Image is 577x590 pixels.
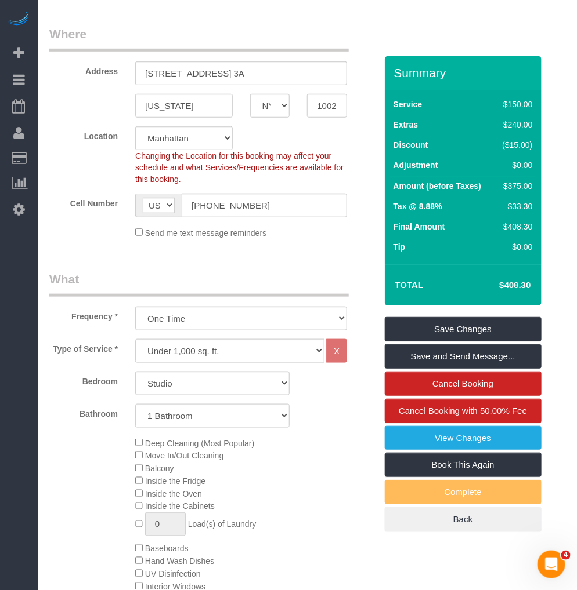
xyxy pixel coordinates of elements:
[188,520,257,529] span: Load(s) of Laundry
[395,280,424,290] strong: Total
[394,241,406,253] label: Tip
[394,139,428,151] label: Discount
[49,271,349,297] legend: What
[385,453,542,477] a: Book This Again
[145,477,205,486] span: Inside the Fridge
[394,221,445,232] label: Final Amount
[135,151,344,184] span: Changing the Location for this booking may affect your schedule and what Services/Frequencies are...
[145,451,223,461] span: Move In/Out Cleaning
[145,544,189,553] span: Baseboards
[145,557,214,566] span: Hand Wash Dishes
[498,119,533,130] div: $240.00
[394,119,419,130] label: Extras
[394,180,481,192] label: Amount (before Taxes)
[41,126,127,142] label: Location
[498,180,533,192] div: $375.00
[41,372,127,387] label: Bedroom
[498,241,533,253] div: $0.00
[399,406,527,416] span: Cancel Booking with 50.00% Fee
[394,99,423,110] label: Service
[498,201,533,212] div: $33.30
[7,12,30,28] img: Automaid Logo
[498,159,533,171] div: $0.00
[464,281,531,290] h4: $408.30
[145,439,254,448] span: Deep Cleaning (Most Popular)
[307,94,347,118] input: Zip Code
[41,404,127,420] label: Bathroom
[145,464,174,474] span: Balcony
[498,139,533,151] div: ($15.00)
[538,551,565,578] iframe: Intercom live chat
[385,372,542,396] a: Cancel Booking
[41,307,127,322] label: Frequency *
[145,502,215,511] span: Inside the Cabinets
[394,201,442,212] label: Tax @ 8.88%
[41,339,127,355] label: Type of Service *
[385,399,542,423] a: Cancel Booking with 50.00% Fee
[145,490,202,499] span: Inside the Oven
[145,570,201,579] span: UV Disinfection
[41,61,127,77] label: Address
[385,426,542,450] a: View Changes
[385,344,542,369] a: Save and Send Message...
[561,551,571,560] span: 4
[135,94,233,118] input: City
[498,221,533,232] div: $408.30
[385,317,542,341] a: Save Changes
[145,228,266,238] span: Send me text message reminders
[394,66,536,79] h3: Summary
[385,507,542,531] a: Back
[41,194,127,209] label: Cell Number
[498,99,533,110] div: $150.00
[49,26,349,52] legend: Where
[182,194,347,217] input: Cell Number
[394,159,438,171] label: Adjustment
